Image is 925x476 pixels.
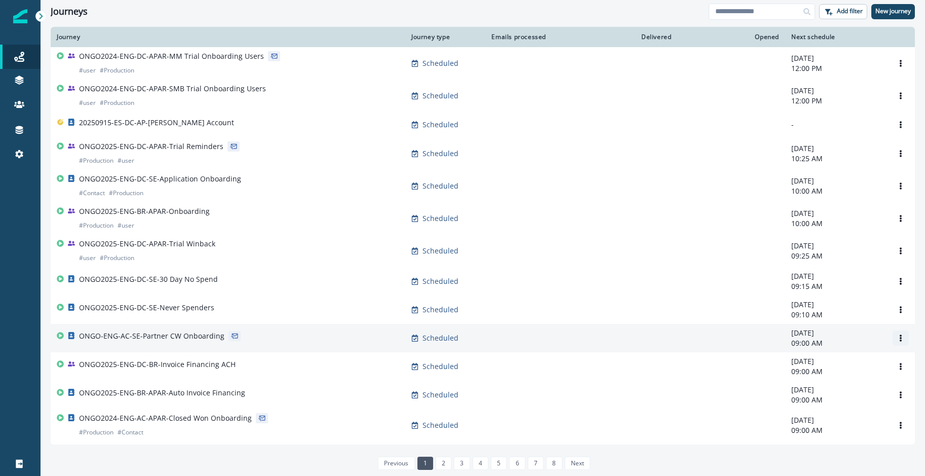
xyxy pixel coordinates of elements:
p: Scheduled [422,333,458,343]
a: ONGO-ENG-AC-SE-Partner CW OnboardingScheduled-[DATE]09:00 AMOptions [51,324,915,352]
p: Scheduled [422,120,458,130]
p: 09:00 AM [791,395,880,405]
p: [DATE] [791,208,880,218]
p: Scheduled [422,149,458,159]
a: ONGO2025-ENG-DC-SE-30 Day No SpendScheduled-[DATE]09:15 AMOptions [51,267,915,296]
p: ONGO2025-ENG-DC-APAR-Trial Winback [79,239,215,249]
p: 09:25 AM [791,251,880,261]
div: Opened [684,33,780,41]
a: ONGO2024-ENG-DC-APAR-SMB Trial Onboarding Users#user#ProductionScheduled-[DATE]12:00 PMOptions [51,80,915,112]
a: ONGO2025-ENG-DC-SE-Never SpendersScheduled-[DATE]09:10 AMOptions [51,296,915,324]
p: # Production [79,427,113,437]
p: [DATE] [791,385,880,395]
p: Scheduled [422,213,458,224]
p: [DATE] [791,241,880,251]
p: [DATE] [791,143,880,154]
p: [DATE] [791,415,880,425]
p: ONGO2025-ENG-DC-APAR-Trial Reminders [79,141,223,152]
p: ONGO2025-ENG-DC-SE-Never Spenders [79,303,214,313]
p: 09:00 AM [791,425,880,435]
p: # Production [100,65,134,76]
h1: Journeys [51,6,88,17]
a: 20250915-ES-DC-AP-[PERSON_NAME] AccountScheduled--Options [51,112,915,137]
img: Inflection [13,9,27,23]
a: Page 2 [436,457,451,470]
p: 12:00 PM [791,63,880,74]
p: # Production [109,188,143,198]
a: Page 6 [509,457,525,470]
div: Journey type [411,33,475,41]
p: # user [79,98,96,108]
button: Options [893,387,909,402]
p: ONGO2025-ENG-DC-SE-30 Day No Spend [79,274,218,284]
p: ONGO2025-ENG-BR-APAR-Onboarding [79,206,210,216]
p: Scheduled [422,361,458,372]
p: # Production [79,221,113,231]
p: ONGO2024-ENG-DC-APAR-SMB Trial Onboarding Users [79,84,266,94]
p: ONGO2025-ENG-DC-BR-Invoice Financing ACH [79,359,236,370]
a: ONGO2024-ENG-AC-APAR-Closed Won Onboarding#Production#ContactScheduled-[DATE]09:00 AMOptions [51,409,915,442]
p: 12:00 PM [791,96,880,106]
a: Page 1 is your current page [417,457,433,470]
a: Next page [565,457,590,470]
p: - [791,120,880,130]
p: # user [79,65,96,76]
a: ONGO2025-ENG-DC-BR-Invoice Financing ACHScheduled-[DATE]09:00 AMOptions [51,352,915,381]
p: New journey [875,8,911,15]
p: Scheduled [422,420,458,430]
p: Scheduled [422,276,458,286]
p: 10:25 AM [791,154,880,164]
div: Next schedule [791,33,880,41]
p: Add filter [837,8,863,15]
p: 09:10 AM [791,310,880,320]
p: # Contact [118,427,143,437]
p: # Production [100,98,134,108]
button: Options [893,274,909,289]
a: ONGO2025-ENG-DC-APAR-Trial Reminders#Production#userScheduled-[DATE]10:25 AMOptions [51,137,915,170]
p: 09:00 AM [791,338,880,348]
p: # Production [79,156,113,166]
div: Delivered [558,33,672,41]
button: Options [893,56,909,71]
p: 20250915-ES-DC-AP-[PERSON_NAME] Account [79,118,234,128]
button: Options [893,418,909,433]
button: Options [893,359,909,374]
p: Scheduled [422,91,458,101]
p: ONGO-ENG-AC-SE-Partner CW Onboarding [79,331,224,341]
a: Page 8 [546,457,562,470]
p: # Production [100,253,134,263]
a: Page 5 [491,457,507,470]
a: ONGO2025-ENG-DC-SE-Application Onboarding#Contact#ProductionScheduled-[DATE]10:00 AMOptions [51,170,915,202]
p: 09:00 AM [791,367,880,377]
button: Add filter [819,4,867,19]
button: Options [893,211,909,226]
a: ONGO2025-ENG-BR-APAR-Onboarding#Production#userScheduled-[DATE]10:00 AMOptions [51,202,915,235]
p: # user [118,221,134,231]
button: Options [893,243,909,259]
a: Page 7 [528,457,544,470]
a: ONGO2024-ENG-DC-APAR-MM Trial Onboarding Users#user#ProductionScheduled-[DATE]12:00 PMOptions [51,47,915,80]
button: Options [893,302,909,317]
button: Options [893,178,909,194]
a: ONGO2025-ENG-DC-APAR-Pay by Card [PERSON_NAME]Scheduled-[DATE]09:00 AMOptions [51,442,915,470]
p: [DATE] [791,300,880,310]
div: Journey [57,33,399,41]
p: ONGO2024-ENG-DC-APAR-MM Trial Onboarding Users [79,51,264,61]
p: Scheduled [422,58,458,68]
p: # user [118,156,134,166]
ul: Pagination [375,457,590,470]
p: ONGO2025-ENG-BR-APAR-Auto Invoice Financing [79,388,245,398]
p: [DATE] [791,328,880,338]
p: 10:00 AM [791,186,880,196]
a: Page 3 [454,457,470,470]
p: Scheduled [422,390,458,400]
p: # user [79,253,96,263]
p: ONGO2025-ENG-DC-SE-Application Onboarding [79,174,241,184]
p: [DATE] [791,176,880,186]
p: [DATE] [791,356,880,367]
button: Options [893,331,909,346]
a: Page 4 [473,457,488,470]
p: Scheduled [422,246,458,256]
button: Options [893,117,909,132]
button: New journey [871,4,915,19]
